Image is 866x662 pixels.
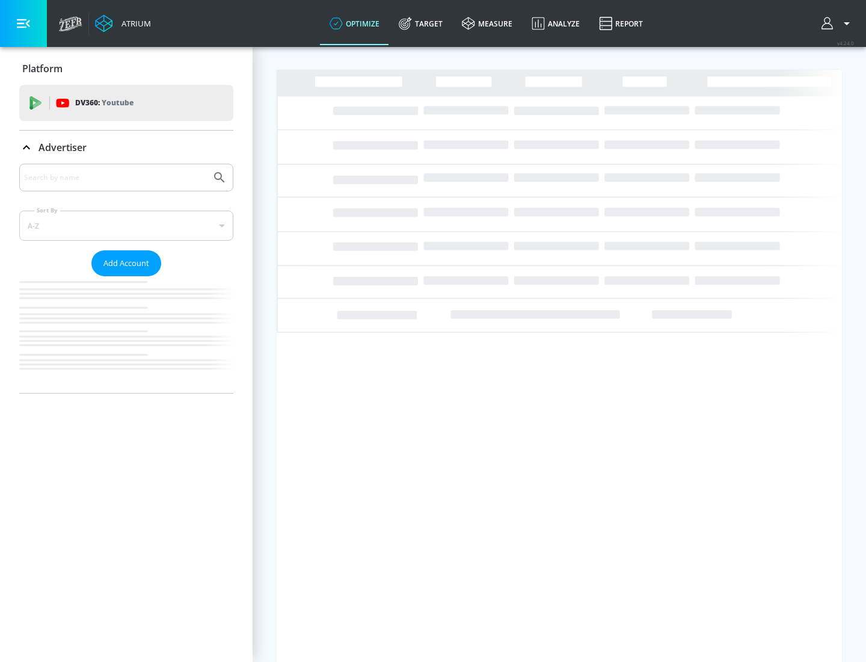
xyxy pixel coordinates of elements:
[19,52,233,85] div: Platform
[320,2,389,45] a: optimize
[91,250,161,276] button: Add Account
[95,14,151,32] a: Atrium
[102,96,134,109] p: Youtube
[117,18,151,29] div: Atrium
[19,131,233,164] div: Advertiser
[837,40,854,46] span: v 4.24.0
[34,206,60,214] label: Sort By
[19,85,233,121] div: DV360: Youtube
[19,276,233,393] nav: list of Advertiser
[389,2,452,45] a: Target
[19,211,233,241] div: A-Z
[452,2,522,45] a: measure
[589,2,653,45] a: Report
[38,141,87,154] p: Advertiser
[19,164,233,393] div: Advertiser
[522,2,589,45] a: Analyze
[103,256,149,270] span: Add Account
[24,170,206,185] input: Search by name
[22,62,63,75] p: Platform
[75,96,134,110] p: DV360:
